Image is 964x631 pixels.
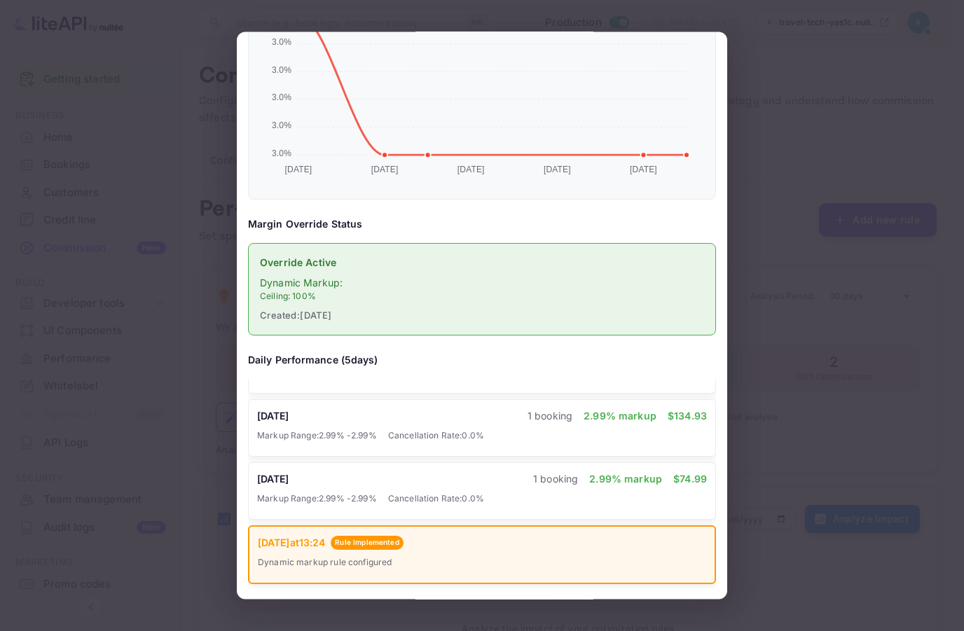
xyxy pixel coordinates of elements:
p: 2.99 % markup [589,471,662,486]
h6: [DATE] [257,471,289,486]
tspan: [DATE] [630,165,657,174]
span: Markup Range: 2.99 % - 2.99 % [257,429,377,441]
tspan: [DATE] [457,165,485,174]
tspan: 3.0% [272,92,291,102]
span: Cancellation Rate: 0.0 % [388,429,484,441]
p: Dynamic markup rule configured [258,555,706,568]
tspan: [DATE] [371,165,399,174]
tspan: 3.0% [272,65,291,75]
p: $ 74.99 [673,471,707,486]
span: Markup Range: 2.99 % - 2.99 % [257,492,377,504]
p: 1 booking [533,471,578,486]
h6: [DATE] [257,408,289,423]
p: 1 booking [528,408,572,423]
tspan: 3.0% [272,120,291,130]
h6: [DATE] at 13:24 [258,534,325,550]
span: Markup Range: 2.99 % - 2.99 % [257,366,377,378]
p: Dynamic Markup: [260,275,704,290]
h6: Daily Performance ( 5 days) [248,352,716,367]
span: Cancellation Rate: 0.0 % [388,492,484,504]
p: Ceiling: 100% [260,290,704,303]
tspan: [DATE] [544,165,571,174]
p: Override Active [260,255,704,270]
p: $ 134.93 [668,408,707,423]
p: 2.99 % markup [584,408,656,423]
span: Rule Implemented [331,537,403,548]
tspan: 3.0% [272,37,291,47]
span: Created: [DATE] [260,308,704,324]
span: Cancellation Rate: 0.0 % [388,366,484,378]
tspan: [DATE] [285,165,312,174]
tspan: 3.0% [272,148,291,158]
h6: Margin Override Status [248,216,716,232]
